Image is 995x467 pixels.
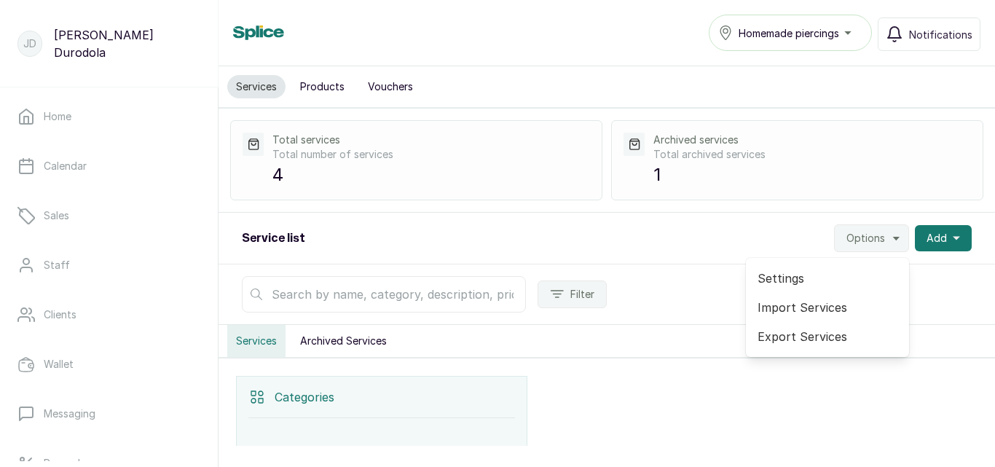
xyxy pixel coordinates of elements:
p: Staff [44,258,70,272]
p: [PERSON_NAME] Durodola [54,26,200,61]
button: Services [227,75,286,98]
p: JD [23,36,36,51]
p: Total archived services [653,147,971,162]
span: Import Services [758,299,897,316]
span: Filter [570,287,594,302]
a: Staff [12,245,206,286]
span: Export Services [758,328,897,345]
button: Services [227,325,286,357]
a: Wallet [12,344,206,385]
p: Home [44,109,71,124]
button: Add [915,225,972,251]
button: Homemade piercings [709,15,872,51]
span: Homemade piercings [739,25,839,41]
div: Options [746,258,909,357]
p: Sales [44,208,69,223]
p: Archived services [653,133,971,147]
span: Settings [758,270,897,287]
p: Total services [272,133,590,147]
button: Products [291,75,353,98]
button: Options [834,224,909,252]
button: Filter [538,280,607,308]
button: Notifications [878,17,980,51]
span: Notifications [909,27,972,42]
p: Wallet [44,357,74,372]
a: Clients [12,294,206,335]
a: Messaging [12,393,206,434]
a: Sales [12,195,206,236]
a: Calendar [12,146,206,187]
span: Options [846,231,885,246]
button: Archived Services [291,325,396,357]
p: Calendar [44,159,87,173]
p: Categories [275,388,334,406]
button: Vouchers [359,75,422,98]
p: 1 [653,162,971,188]
p: Clients [44,307,76,322]
p: Total number of services [272,147,590,162]
a: Home [12,96,206,137]
h2: Service list [242,229,305,247]
p: 4 [272,162,590,188]
p: Messaging [44,407,95,421]
span: Add [927,231,947,246]
input: Search by name, category, description, price [242,276,526,313]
